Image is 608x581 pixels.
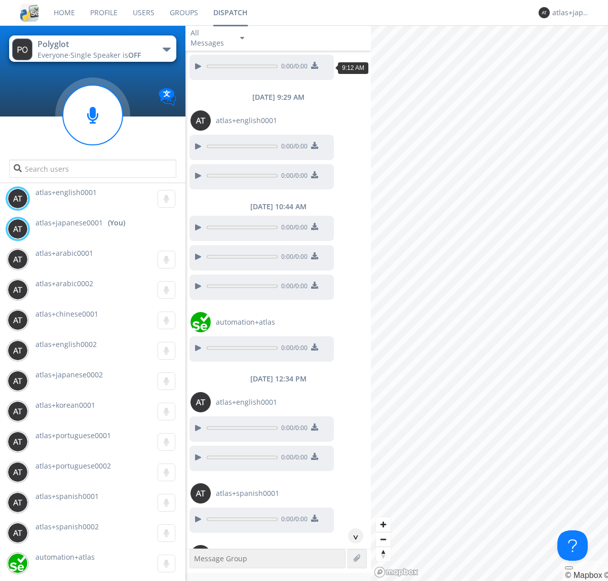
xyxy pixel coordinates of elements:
img: download media button [311,423,318,431]
img: 373638.png [8,523,28,543]
img: cddb5a64eb264b2086981ab96f4c1ba7 [20,4,39,22]
span: 0:00 / 0:00 [278,423,308,435]
iframe: Toggle Customer Support [557,530,588,561]
div: atlas+japanese0001 [552,8,590,18]
span: atlas+english0001 [216,115,277,126]
span: atlas+arabic0002 [35,279,93,288]
span: atlas+spanish0002 [35,522,99,531]
a: Mapbox [565,571,602,579]
span: 0:00 / 0:00 [278,282,308,293]
img: download media button [311,62,318,69]
span: atlas+english0001 [35,187,97,197]
div: All Messages [191,28,231,48]
img: download media button [311,252,318,259]
span: 0:00 / 0:00 [278,62,308,73]
span: 0:00 / 0:00 [278,252,308,263]
div: Polyglot [37,38,151,50]
span: atlas+spanish0001 [216,488,279,498]
img: download media button [311,171,318,178]
div: Everyone · [37,50,151,60]
img: caret-down-sm.svg [240,37,244,40]
span: atlas+portuguese0002 [35,461,111,471]
button: Zoom out [376,532,391,547]
div: [DATE] 10:44 AM [185,202,371,212]
span: atlas+chinese0001 [35,309,98,319]
span: automation+atlas [35,552,95,562]
span: 9:12 AM [342,64,364,71]
span: atlas+japanese0002 [35,370,103,379]
img: 373638.png [8,371,28,391]
img: download media button [311,282,318,289]
img: 373638.png [8,492,28,513]
img: 373638.png [191,545,211,565]
img: download media button [311,343,318,351]
img: 373638.png [8,401,28,421]
input: Search users [9,160,176,178]
span: atlas+spanish0001 [35,491,99,501]
div: [DATE] 12:34 PM [185,374,371,384]
span: OFF [128,50,141,60]
span: atlas+portuguese0001 [35,431,111,440]
img: 373638.png [8,280,28,300]
button: Zoom in [376,517,391,532]
img: Translation enabled [159,88,176,106]
span: Zoom out [376,532,391,547]
img: 373638.png [8,188,28,209]
img: 373638.png [8,340,28,361]
a: Mapbox logo [374,566,419,578]
span: atlas+arabic0001 [35,248,93,258]
span: 0:00 / 0:00 [278,171,308,182]
img: download media button [311,515,318,522]
img: 373638.png [8,432,28,452]
span: atlas+english0001 [216,397,277,407]
img: 373638.png [539,7,550,18]
span: 0:00 / 0:00 [278,223,308,234]
span: 0:00 / 0:00 [278,142,308,153]
img: 373638.png [8,462,28,482]
img: 373638.png [8,310,28,330]
img: download media button [311,142,318,149]
span: 0:00 / 0:00 [278,453,308,464]
button: Toggle attribution [565,566,573,569]
div: ^ [348,528,363,544]
img: 373638.png [191,483,211,503]
button: PolyglotEveryone·Single Speaker isOFF [9,35,176,62]
span: 0:00 / 0:00 [278,515,308,526]
span: atlas+japanese0001 [35,218,103,228]
button: Reset bearing to north [376,547,391,561]
img: 373638.png [8,249,28,269]
span: atlas+english0002 [35,339,97,349]
span: Single Speaker is [70,50,141,60]
div: [DATE] 9:29 AM [185,92,371,102]
img: download media button [311,453,318,460]
img: download media button [311,223,318,230]
img: d2d01cd9b4174d08988066c6d424eccd [8,553,28,573]
div: (You) [108,218,125,228]
span: automation+atlas [216,317,275,327]
span: atlas+korean0001 [35,400,95,410]
img: 373638.png [8,219,28,239]
img: d2d01cd9b4174d08988066c6d424eccd [191,312,211,332]
img: 373638.png [12,38,32,60]
img: 373638.png [191,392,211,412]
span: 0:00 / 0:00 [278,343,308,355]
img: 373638.png [191,110,211,131]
